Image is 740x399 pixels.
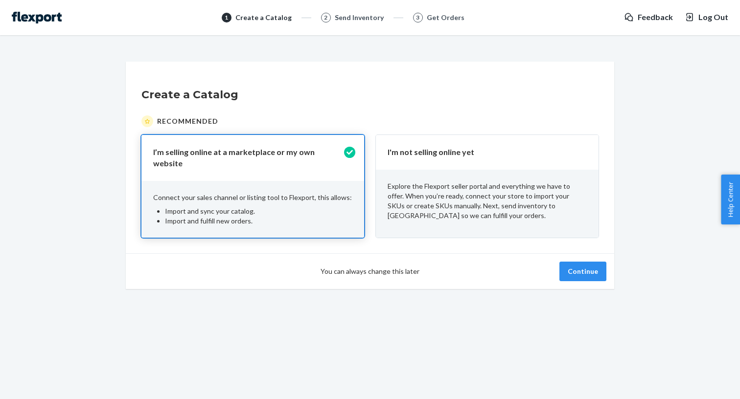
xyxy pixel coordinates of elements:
[235,13,292,22] div: Create a Catalog
[388,147,575,158] p: I'm not selling online yet
[153,147,341,169] p: I’m selling online at a marketplace or my own website
[388,181,587,221] p: Explore the Flexport seller portal and everything we have to offer. When you’re ready, connect yo...
[416,13,419,22] span: 3
[698,12,728,23] span: Log Out
[324,13,327,22] span: 2
[638,12,673,23] span: Feedback
[335,13,384,22] div: Send Inventory
[165,207,255,215] span: Import and sync your catalog.
[141,87,599,103] h1: Create a Catalog
[141,135,364,238] button: I’m selling online at a marketplace or my own websiteConnect your sales channel or listing tool t...
[427,13,464,22] div: Get Orders
[376,135,599,238] button: I'm not selling online yetExplore the Flexport seller portal and everything we have to offer. Whe...
[225,13,228,22] span: 1
[685,12,728,23] button: Log Out
[12,12,62,23] img: Flexport logo
[153,193,352,202] p: Connect your sales channel or listing tool to Flexport, this allows:
[321,266,419,276] span: You can always change this later
[721,175,740,224] button: Help Center
[157,116,218,126] span: Recommended
[624,12,673,23] a: Feedback
[165,217,253,225] span: Import and fulfill new orders.
[559,262,606,281] button: Continue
